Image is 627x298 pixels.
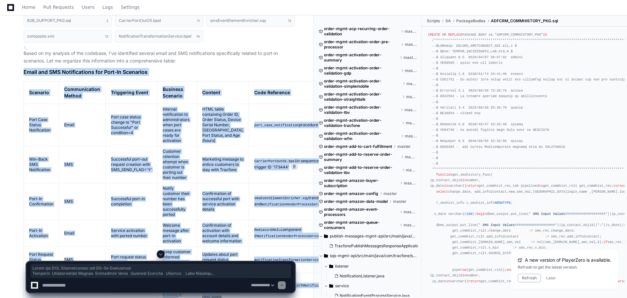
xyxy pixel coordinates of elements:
[324,220,398,230] span: order-mgmt-amazon-queue-consumers
[254,228,280,232] code: MediatorEMAIL
[543,33,547,37] span: IS
[106,220,157,246] td: Service activation with ported number
[106,104,157,146] td: Port case status change to "Port Successful" or condition=4
[445,18,451,24] span: SA
[614,184,626,188] span: cursor
[197,104,249,146] td: HTML table containing Order ID, Order Status, Device Serial Number, [GEOGRAPHIC_DATA], Port Statu...
[59,104,106,146] td: Email
[546,275,556,281] button: Later
[249,146,374,183] td: in sequence with trigger ID '173444'
[324,105,399,115] span: order-mgmt-activation-order-validation-tbv
[119,34,191,38] h1: NotificationTransformationService.bpel
[462,178,466,182] span: in
[324,39,400,50] span: order-mgmt-activation-order-pre-processor
[403,222,417,228] span: master
[157,220,197,246] td: Welcome message after port-in activation
[324,79,401,89] span: order-mgmt-activation-order-validation-simplemobile
[196,34,200,39] span: 14
[436,173,452,177] span: function
[115,30,204,43] button: NotificationTransformationService.bpel14
[249,183,374,220] td: transformation and handling
[157,183,197,220] td: Notify customer their number has been successfully ported
[405,42,417,47] span: master
[324,207,398,217] span: order-mgmt-amazon-event-processors
[603,240,607,244] span: if
[525,257,611,263] span: A new version of PlayerZero is available.
[157,104,197,146] td: Internal notification to administrators when port cases are ready for activation
[324,232,328,240] svg: Directory
[254,123,299,127] code: port_case_notification
[406,120,417,126] span: master
[404,29,417,34] span: master
[24,146,59,183] td: Win-Back SMS Notification
[197,146,249,183] td: Marketing message to entice customers to stay with Tracfone
[476,212,487,216] span: begin
[106,146,157,183] td: Successful port-out request creation with SMS_SEND_FLAG='Y'
[406,81,417,86] span: master
[597,240,599,244] span: 1
[59,220,106,246] td: Email
[24,68,295,76] h1: Email and SMS Notifications for Port-In Scenarios
[442,33,462,37] span: OR REPLACE
[197,220,249,246] td: Confirmation of activation with account details and welcome information
[405,68,417,73] span: master
[466,212,472,216] span: 100
[106,246,157,273] td: Port request status changes
[478,223,557,227] span: ' SMS Input Values===================='
[249,104,374,146] td: procedure in
[32,266,289,276] span: Lorem ips DOL Sitametconsec adi Elit-Se Doeiusmod Temporin Utlaboreetdol Magnaa Enimadmini Venia ...
[24,30,112,43] button: composite.xml13
[539,184,543,188] span: is
[324,131,400,141] span: order-mgmt-activation-order-validation-wfm
[324,199,388,204] span: order-mgmt-amazon-data-model
[24,246,59,273] td: Port Request Status Updates
[24,104,59,146] td: Port Case Status Notification
[102,5,113,9] span: Logs
[324,165,401,175] span: order-mgmt-add-to-reserve-order-validation-tbv
[324,118,401,128] span: order-mgmt-activation-order-validation-tracfone
[22,5,35,9] span: Home
[115,14,204,27] button: CarrierPortOutOS.bpel11
[436,190,448,194] span: select
[518,265,611,270] div: Refresh to get the latest version.
[106,183,157,220] td: Successful port-in completion
[206,14,295,27] button: smsEventElementEnricher.xqy12
[324,152,400,162] span: order-mgmt-add-to-reserve-order-summary
[24,220,59,246] td: Port-In Activation
[324,26,399,37] span: order-mgmt-acp-recurring-order-validation
[59,81,106,104] th: Communication Method
[197,81,249,104] th: Content
[249,220,374,246] td: component in
[334,243,431,249] span: TracfonePublishMessagesResponseApplication.java
[319,231,417,241] button: publish-messages-mgmt-api/src/main/java/com/tracfone/jmsresponse
[197,183,249,220] td: Confirmation of successful port with service activation details
[119,19,161,23] h1: CarrierPortOutOS.bpel
[157,81,197,104] th: Business Scenario
[518,274,541,282] button: Refresh
[261,202,326,206] code: NotificationVendorProcessService
[405,154,417,160] span: master
[43,5,74,9] span: Pull Requests
[106,18,108,23] span: 2
[330,234,417,239] span: publish-messages-mgmt-api/src/main/java/com/tracfone/jmsresponse
[403,209,417,215] span: master
[404,181,417,186] span: master
[491,18,558,24] span: ADFCRM_COMMHISTORY_PKG.sql
[27,19,71,23] h1: B2B_SUPPORT_PKG.sql
[456,18,486,24] span: PackageBodies
[466,184,478,188] span: return
[324,144,392,149] span: order-mgmt-add-to-cart-fulfillment
[210,19,266,23] h1: smsEventElementEnricher.xqy
[24,14,112,27] button: B2B_SUPPORT_PKG.sql2
[406,167,417,173] span: master
[121,5,139,9] span: Settings
[404,107,417,113] span: master
[254,159,296,163] code: CarrierPortOutOS.bpel
[403,55,417,60] span: master
[105,34,108,39] span: 13
[427,18,440,24] span: Scripts
[397,144,411,149] span: master
[249,81,374,104] th: Code Reference
[24,183,59,220] td: Port-In Confirmation
[27,34,54,38] h1: composite.xml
